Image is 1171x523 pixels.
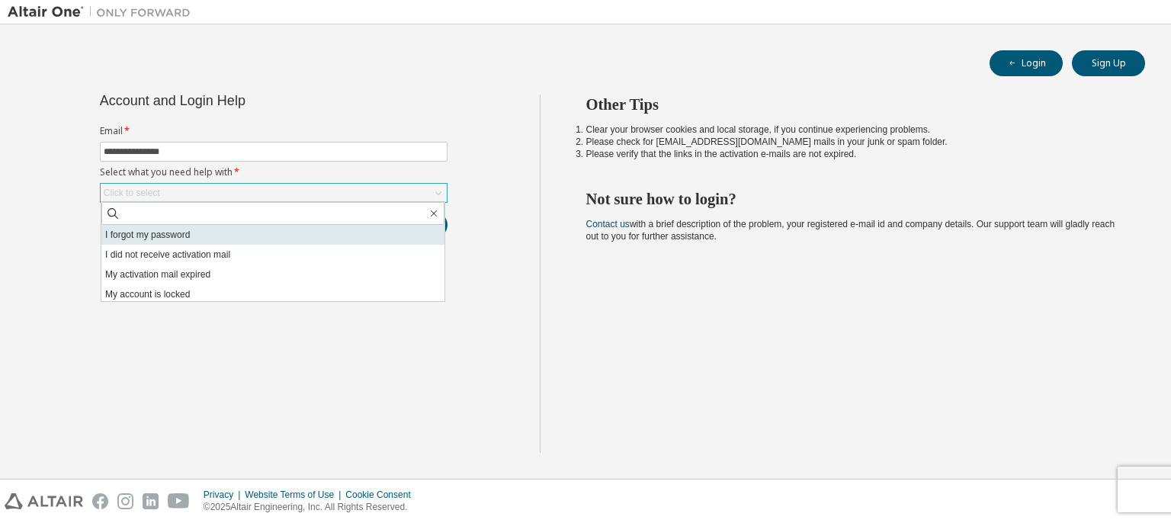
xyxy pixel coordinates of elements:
li: I forgot my password [101,225,444,245]
li: Please check for [EMAIL_ADDRESS][DOMAIN_NAME] mails in your junk or spam folder. [586,136,1118,148]
div: Website Terms of Use [245,489,345,501]
div: Account and Login Help [100,95,378,107]
button: Login [990,50,1063,76]
div: Privacy [204,489,245,501]
li: Clear your browser cookies and local storage, if you continue experiencing problems. [586,124,1118,136]
label: Select what you need help with [100,166,448,178]
a: Contact us [586,219,630,229]
img: Altair One [8,5,198,20]
h2: Other Tips [586,95,1118,114]
div: Cookie Consent [345,489,419,501]
img: instagram.svg [117,493,133,509]
li: Please verify that the links in the activation e-mails are not expired. [586,148,1118,160]
label: Email [100,125,448,137]
div: Click to select [101,184,447,202]
button: Sign Up [1072,50,1145,76]
img: facebook.svg [92,493,108,509]
h2: Not sure how to login? [586,189,1118,209]
p: © 2025 Altair Engineering, Inc. All Rights Reserved. [204,501,420,514]
img: youtube.svg [168,493,190,509]
img: linkedin.svg [143,493,159,509]
img: altair_logo.svg [5,493,83,509]
span: with a brief description of the problem, your registered e-mail id and company details. Our suppo... [586,219,1115,242]
div: Click to select [104,187,160,199]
